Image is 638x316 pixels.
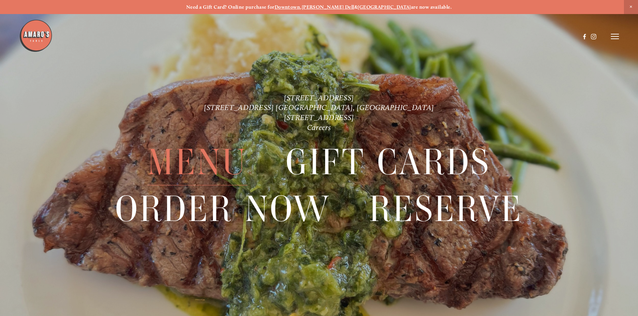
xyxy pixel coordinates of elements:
a: Gift Cards [286,139,491,185]
a: [STREET_ADDRESS] [GEOGRAPHIC_DATA], [GEOGRAPHIC_DATA] [204,103,434,112]
a: [PERSON_NAME] Dell [302,4,354,10]
a: [STREET_ADDRESS] [284,113,354,122]
strong: & [354,4,358,10]
img: Amaro's Table [19,19,53,52]
a: Order Now [115,186,331,232]
a: Downtown [275,4,300,10]
strong: , [300,4,301,10]
strong: are now available. [411,4,452,10]
a: [STREET_ADDRESS] [284,93,354,102]
span: Gift Cards [286,139,491,186]
a: Careers [307,123,331,132]
a: Menu [147,139,247,185]
a: [GEOGRAPHIC_DATA] [358,4,411,10]
span: Menu [147,139,247,186]
a: Reserve [369,186,523,232]
strong: Need a Gift Card? Online purchase for [186,4,275,10]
